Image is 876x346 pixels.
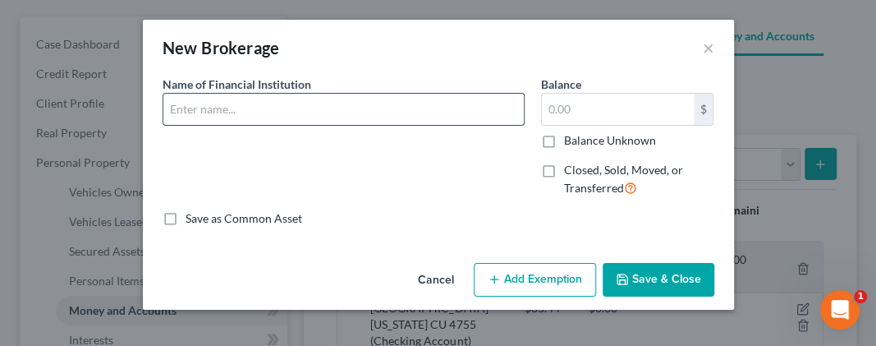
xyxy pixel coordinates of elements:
button: Save & Close [603,263,714,298]
label: Balance [541,76,581,93]
span: Closed, Sold, Moved, or Transferred [564,163,683,195]
label: Save as Common Asset [186,210,302,227]
iframe: Intercom live chat [820,290,860,330]
div: New Brokerage [163,36,280,59]
button: Cancel [405,265,467,298]
button: × [703,38,714,58]
button: Add Exemption [474,263,596,298]
input: Enter name... [163,94,524,125]
span: Name of Financial Institution [163,77,311,91]
div: $ [694,94,713,125]
label: Balance Unknown [564,132,656,149]
span: 1 [854,290,867,303]
input: 0.00 [542,94,694,125]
